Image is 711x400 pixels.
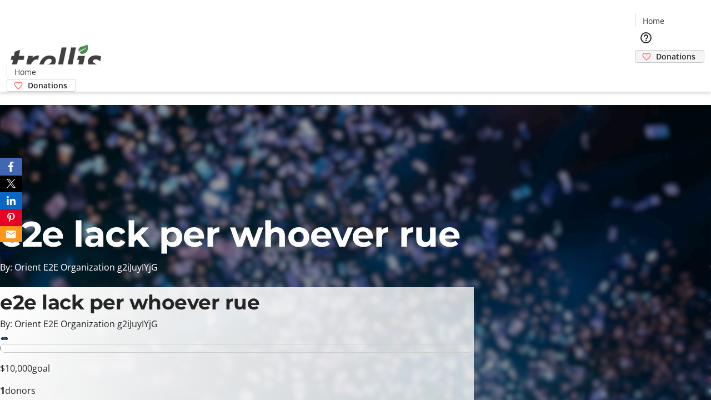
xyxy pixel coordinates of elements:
[7,66,43,78] a: Home
[7,32,106,88] img: Orient E2E Organization g2iJuyIYjG's Logo
[7,79,76,92] a: Donations
[28,79,67,91] span: Donations
[656,51,695,62] span: Donations
[635,63,657,85] button: Cart
[635,50,704,63] a: Donations
[635,15,671,27] a: Home
[14,66,36,78] span: Home
[635,27,657,49] button: Help
[643,15,664,27] span: Home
